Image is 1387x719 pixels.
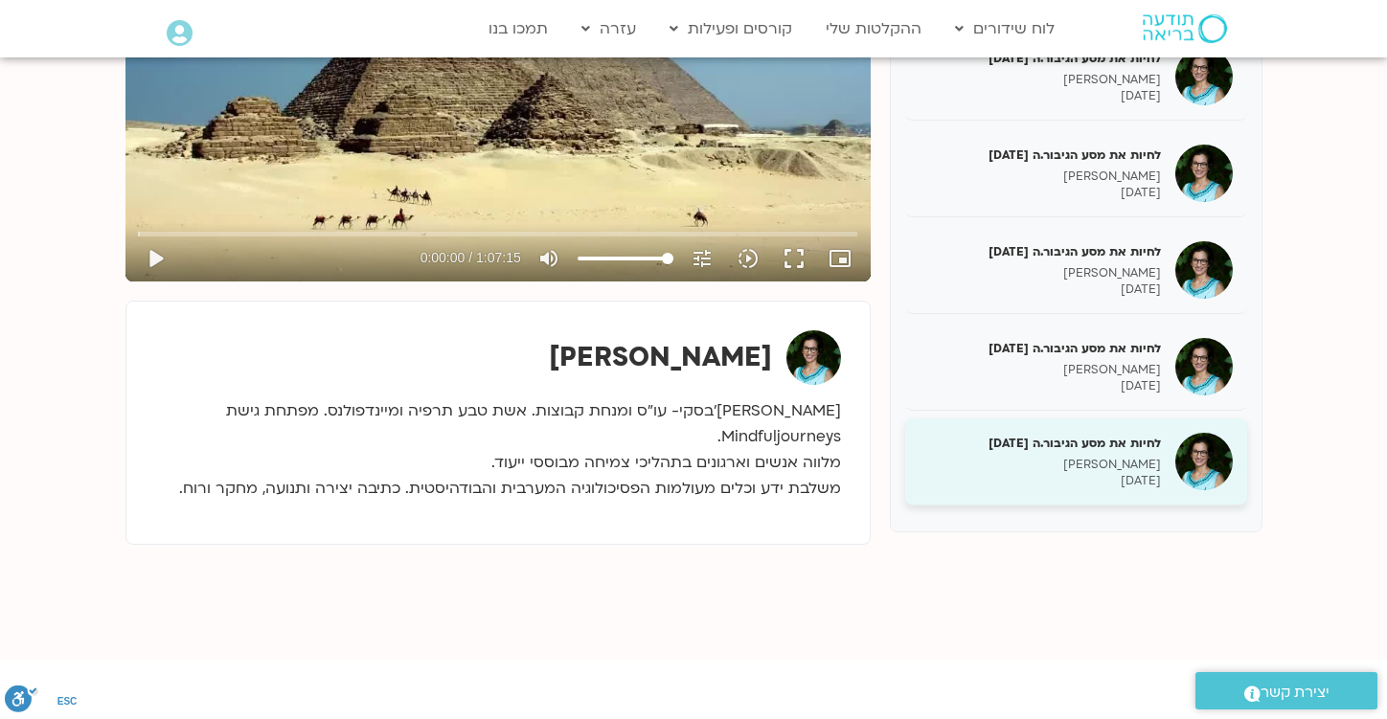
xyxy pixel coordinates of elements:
[920,185,1161,201] p: [DATE]
[479,11,557,47] a: תמכו בנו
[155,398,841,502] p: [PERSON_NAME]'בסקי- עו"ס ומנחת קבוצות. אשת טבע תרפיה ומיינדפולנס. מפתחת גישת Mindfuljourneys. מלו...
[920,146,1161,164] h5: לחיות את מסע הגיבור.ה [DATE]
[549,339,772,375] strong: [PERSON_NAME]
[1195,672,1377,709] a: יצירת קשר
[920,435,1161,452] h5: לחיות את מסע הגיבור.ה [DATE]
[660,11,802,47] a: קורסים ופעילות
[1175,241,1233,299] img: לחיות את מסע הגיבור.ה 19.8.25
[920,457,1161,473] p: [PERSON_NAME]
[920,243,1161,260] h5: לחיות את מסע הגיבור.ה [DATE]
[1261,680,1330,706] span: יצירת קשר
[1175,145,1233,202] img: לחיות את מסע הגיבור.ה 12.8.25
[786,330,841,385] img: תמר לינצבסקי
[945,11,1064,47] a: לוח שידורים
[920,340,1161,357] h5: לחיות את מסע הגיבור.ה [DATE]
[572,11,646,47] a: עזרה
[920,378,1161,394] p: [DATE]
[920,265,1161,281] p: [PERSON_NAME]
[1175,338,1233,395] img: לחיות את מסע הגיבור.ה 2.9.25
[1175,48,1233,105] img: לחיות את מסע הגיבור.ה 29.7.25
[920,72,1161,88] p: [PERSON_NAME]
[920,473,1161,489] p: [DATE]
[920,50,1161,67] h5: לחיות את מסע הגיבור.ה [DATE]
[920,281,1161,298] p: [DATE]
[816,11,931,47] a: ההקלטות שלי
[920,362,1161,378] p: [PERSON_NAME]
[1175,433,1233,490] img: לחיות את מסע הגיבור.ה 9.9.25
[1143,14,1227,43] img: תודעה בריאה
[920,88,1161,104] p: [DATE]
[920,169,1161,185] p: [PERSON_NAME]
